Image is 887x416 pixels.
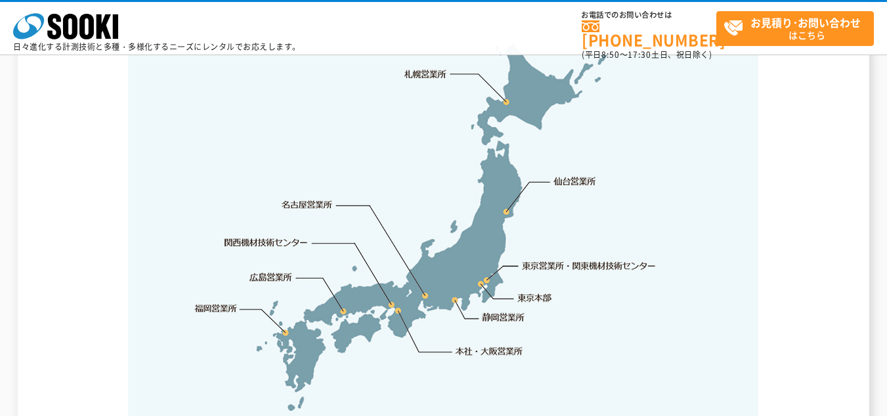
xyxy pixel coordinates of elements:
a: 名古屋営業所 [282,198,333,212]
a: 本社・大阪営業所 [454,344,523,358]
a: 札幌営業所 [404,67,447,80]
a: 仙台営業所 [553,175,596,188]
a: 東京本部 [518,292,552,305]
a: 静岡営業所 [482,311,525,324]
a: 広島営業所 [250,270,293,283]
span: お電話でのお問い合わせは [582,11,716,19]
a: 関西機材技術センター [225,236,308,249]
span: 17:30 [628,49,651,60]
p: 日々進化する計測技術と多種・多様化するニーズにレンタルでお応えします。 [13,43,301,51]
a: 東京営業所・関東機材技術センター [523,259,657,272]
a: 福岡営業所 [194,302,237,315]
span: (平日 ～ 土日、祝日除く) [582,49,712,60]
strong: お見積り･お問い合わせ [750,14,861,30]
span: 8:50 [601,49,620,60]
a: お見積り･お問い合わせはこちら [716,11,874,46]
span: はこちら [724,12,873,45]
a: [PHONE_NUMBER] [582,20,716,47]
